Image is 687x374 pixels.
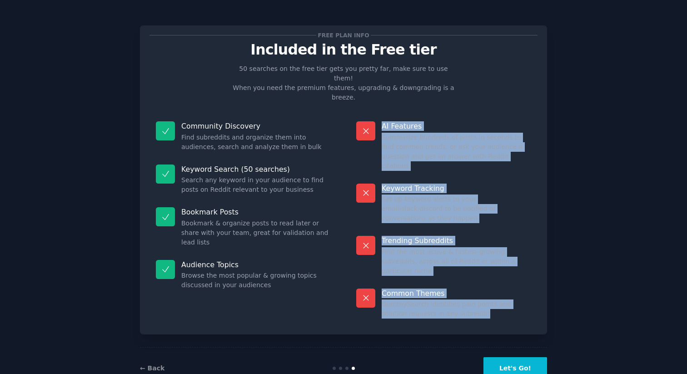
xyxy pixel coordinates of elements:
p: Trending Subreddits [382,236,531,245]
p: Included in the Free tier [149,42,538,58]
dd: Set up keyword alerts to your email/slack/discord to be notified of conversations as they happen [382,194,531,223]
p: Common Themes [382,289,531,298]
dd: Bookmark & organize posts to read later or share with your team, great for validation and lead lists [181,219,331,247]
span: Free plan info [316,30,371,40]
p: Keyword Tracking [382,184,531,193]
p: Bookmark Posts [181,207,331,217]
p: Audience Topics [181,260,331,269]
dd: Search any keyword in your audience to find posts on Reddit relevant to your business [181,175,331,194]
dd: GummySearch identifies pain points and solution requests in any subreddit [382,299,531,319]
dd: Summarize hundreds of posts in seconds to find common trends, or ask your audience a question and... [382,133,531,171]
dd: Browse the most popular & growing topics discussed in your audiences [181,271,331,290]
p: AI Features [382,121,531,131]
dd: Find subreddits and organize them into audiences, search and analyze them in bulk [181,133,331,152]
dd: Find the most active & fastest-growing subreddits, across all of Reddit or within a particular niche [382,247,531,276]
p: 50 searches on the free tier gets you pretty far, make sure to use them! When you need the premiu... [229,64,458,102]
p: Keyword Search (50 searches) [181,165,331,174]
p: Community Discovery [181,121,331,131]
a: ← Back [140,364,164,372]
